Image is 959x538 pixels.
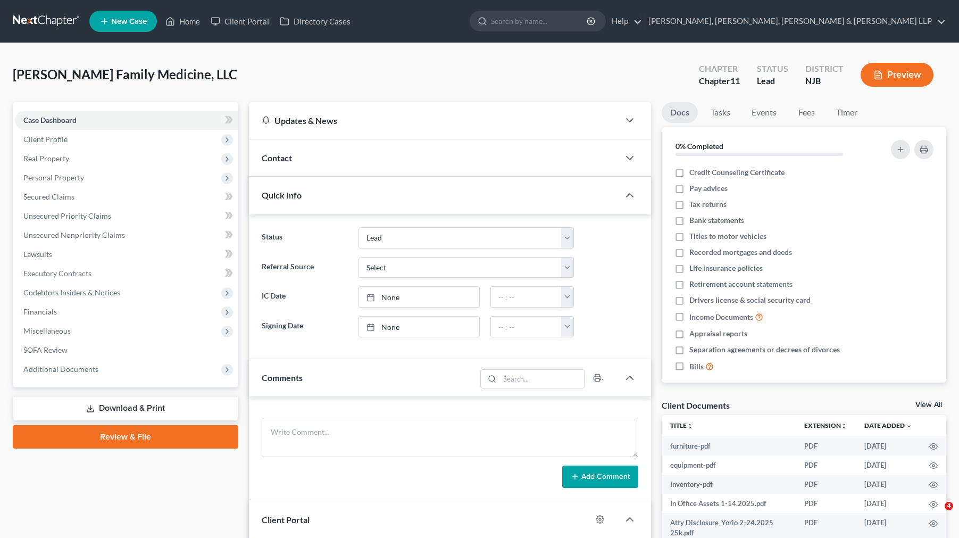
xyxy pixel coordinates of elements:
[23,365,98,374] span: Additional Documents
[662,436,796,456] td: furniture-pdf
[262,373,303,383] span: Comments
[856,494,921,513] td: [DATE]
[606,12,642,31] a: Help
[828,102,866,123] a: Timer
[662,456,796,475] td: equipment-pdf
[23,307,57,316] span: Financials
[15,206,238,226] a: Unsecured Priority Claims
[15,264,238,283] a: Executory Contracts
[13,425,238,449] a: Review & File
[730,76,740,86] span: 11
[15,187,238,206] a: Secured Claims
[689,183,728,194] span: Pay advices
[864,421,912,429] a: Date Added expand_more
[757,75,788,87] div: Lead
[23,250,52,259] span: Lawsuits
[23,326,71,335] span: Miscellaneous
[23,115,77,125] span: Case Dashboard
[23,345,68,354] span: SOFA Review
[945,502,953,510] span: 4
[15,341,238,360] a: SOFA Review
[13,396,238,421] a: Download & Print
[562,466,638,488] button: Add Comment
[796,494,856,513] td: PDF
[805,75,844,87] div: NJB
[23,154,69,163] span: Real Property
[915,401,942,409] a: View All
[15,245,238,264] a: Lawsuits
[757,63,788,75] div: Status
[856,436,921,456] td: [DATE]
[274,12,356,31] a: Directory Cases
[23,269,91,278] span: Executory Contracts
[256,227,353,249] label: Status
[689,215,744,226] span: Bank statements
[689,361,704,372] span: Bills
[689,231,766,242] span: Titles to motor vehicles
[689,328,747,339] span: Appraisal reports
[13,67,237,82] span: [PERSON_NAME] Family Medicine, LLC
[256,286,353,308] label: IC Date
[841,423,847,429] i: unfold_more
[856,456,921,475] td: [DATE]
[23,211,111,220] span: Unsecured Priority Claims
[687,423,693,429] i: unfold_more
[262,190,302,200] span: Quick Info
[699,75,740,87] div: Chapter
[906,423,912,429] i: expand_more
[789,102,823,123] a: Fees
[689,247,792,258] span: Recorded mortgages and deeds
[689,263,763,274] span: Life insurance policies
[861,63,933,87] button: Preview
[796,456,856,475] td: PDF
[205,12,274,31] a: Client Portal
[359,317,479,337] a: None
[689,167,785,178] span: Credit Counseling Certificate
[662,494,796,513] td: In Office Assets 1-14.2025.pdf
[662,400,730,411] div: Client Documents
[702,102,739,123] a: Tasks
[796,436,856,456] td: PDF
[699,63,740,75] div: Chapter
[256,316,353,337] label: Signing Date
[491,317,562,337] input: -- : --
[262,515,310,525] span: Client Portal
[359,287,479,307] a: None
[23,135,68,144] span: Client Profile
[743,102,785,123] a: Events
[796,475,856,494] td: PDF
[805,63,844,75] div: District
[676,142,723,151] strong: 0% Completed
[262,115,607,126] div: Updates & News
[262,153,292,163] span: Contact
[256,257,353,278] label: Referral Source
[689,344,840,355] span: Separation agreements or decrees of divorces
[662,475,796,494] td: Inventory-pdf
[689,312,753,322] span: Income Documents
[500,370,585,388] input: Search...
[160,12,205,31] a: Home
[23,288,120,297] span: Codebtors Insiders & Notices
[111,18,147,26] span: New Case
[856,475,921,494] td: [DATE]
[689,295,811,305] span: Drivers license & social security card
[23,173,84,182] span: Personal Property
[689,199,727,210] span: Tax returns
[15,111,238,130] a: Case Dashboard
[15,226,238,245] a: Unsecured Nonpriority Claims
[923,502,948,527] iframe: Intercom live chat
[662,102,698,123] a: Docs
[23,192,74,201] span: Secured Claims
[23,230,125,239] span: Unsecured Nonpriority Claims
[491,11,588,31] input: Search by name...
[804,421,847,429] a: Extensionunfold_more
[689,279,793,289] span: Retirement account statements
[491,287,562,307] input: -- : --
[643,12,946,31] a: [PERSON_NAME], [PERSON_NAME], [PERSON_NAME] & [PERSON_NAME] LLP
[670,421,693,429] a: Titleunfold_more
